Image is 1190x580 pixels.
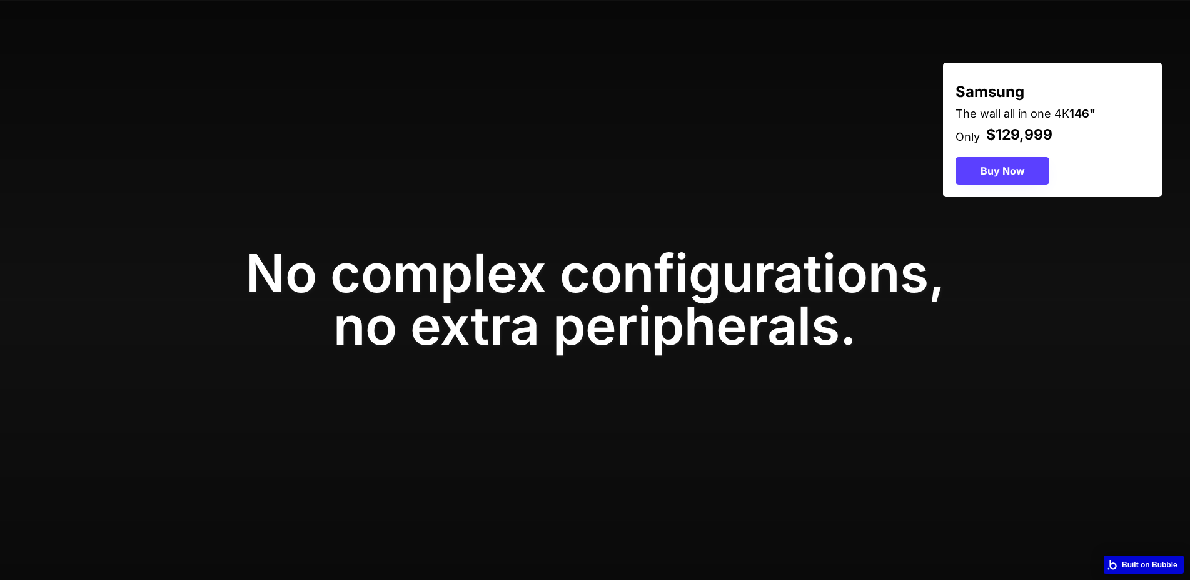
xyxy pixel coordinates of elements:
div: Only [956,129,980,145]
strong: 146" [1069,107,1096,120]
div: The wall all in one 4K [956,106,1096,121]
div: $129,999 [986,125,1052,145]
button: Buy Now [956,157,1049,185]
div: Samsung [956,75,1024,103]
